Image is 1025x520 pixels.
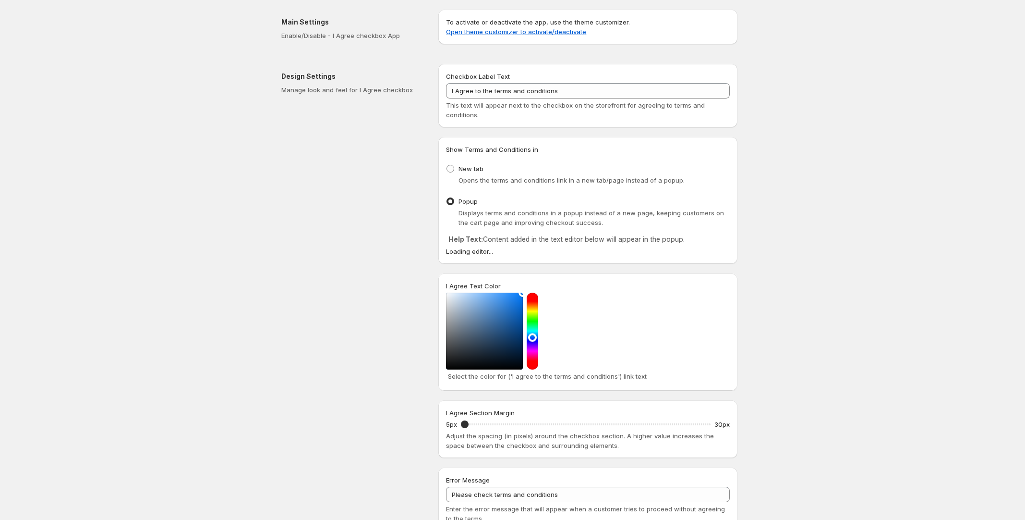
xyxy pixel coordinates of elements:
[281,85,423,95] p: Manage look and feel for I Agree checkbox
[281,17,423,27] h2: Main Settings
[458,198,478,205] span: Popup
[446,17,730,37] p: To activate or deactivate the app, use the theme customizer.
[458,176,685,184] span: Opens the terms and conditions link in a new tab/page instead of a popup.
[448,371,728,381] p: Select the color for ('I agree to the terms and conditions') link text
[448,235,483,243] strong: Help Text:
[446,28,586,36] a: Open theme customizer to activate/deactivate
[281,72,423,81] h2: Design Settings
[446,101,705,119] span: This text will appear next to the checkbox on the storefront for agreeing to terms and conditions.
[448,235,727,244] p: Content added in the text editor below will appear in the popup.
[446,247,730,256] div: Loading editor...
[281,31,423,40] p: Enable/Disable - I Agree checkbox App
[458,165,483,173] span: New tab
[446,476,490,484] span: Error Message
[446,281,501,291] label: I Agree Text Color
[714,420,730,429] p: 30px
[446,420,457,429] p: 5px
[446,73,510,80] span: Checkbox Label Text
[446,432,714,449] span: Adjust the spacing (in pixels) around the checkbox section. A higher value increases the space be...
[446,409,515,417] span: I Agree Section Margin
[458,209,724,226] span: Displays terms and conditions in a popup instead of a new page, keeping customers on the cart pag...
[446,146,538,153] span: Show Terms and Conditions in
